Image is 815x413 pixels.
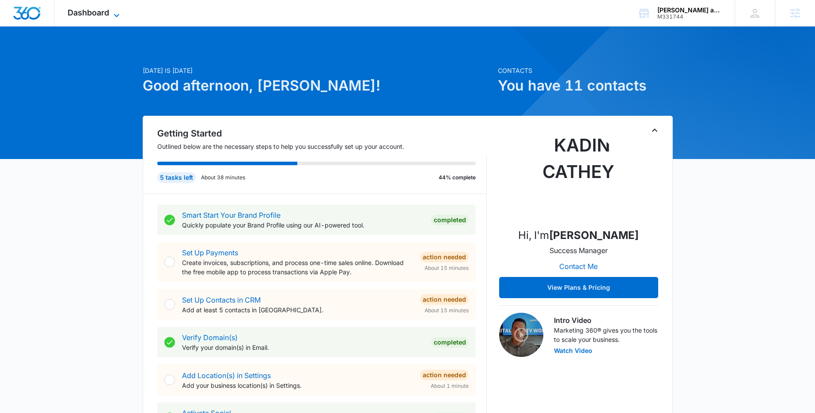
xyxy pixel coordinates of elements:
p: [DATE] is [DATE] [143,66,493,75]
h2: Getting Started [157,127,487,140]
p: About 38 minutes [201,174,245,182]
span: About 15 minutes [425,264,469,272]
span: Dashboard [68,8,109,17]
a: Verify Domain(s) [182,333,238,342]
div: account name [657,7,722,14]
div: Completed [431,337,469,348]
p: Outlined below are the necessary steps to help you successfully set up your account. [157,142,487,151]
span: About 1 minute [431,382,469,390]
a: Set Up Payments [182,248,238,257]
div: Domain: [DOMAIN_NAME] [23,23,97,30]
button: View Plans & Pricing [499,277,658,298]
p: Add your business location(s) in Settings. [182,381,413,390]
img: Kadin Cathey [534,132,623,220]
a: Smart Start Your Brand Profile [182,211,281,220]
img: Intro Video [499,313,543,357]
div: Action Needed [420,370,469,380]
div: Keywords by Traffic [98,52,149,58]
p: 44% complete [439,174,476,182]
img: tab_domain_overview_orange.svg [24,51,31,58]
p: Quickly populate your Brand Profile using our AI-powered tool. [182,220,424,230]
button: Watch Video [554,348,592,354]
div: account id [657,14,722,20]
div: Action Needed [420,294,469,305]
span: About 15 minutes [425,307,469,314]
h1: Good afternoon, [PERSON_NAME]! [143,75,493,96]
p: Verify your domain(s) in Email. [182,343,424,352]
button: Toggle Collapse [649,125,660,136]
div: 5 tasks left [157,172,196,183]
strong: [PERSON_NAME] [549,229,639,242]
h1: You have 11 contacts [498,75,673,96]
div: Domain Overview [34,52,79,58]
p: Marketing 360® gives you the tools to scale your business. [554,326,658,344]
p: Create invoices, subscriptions, and process one-time sales online. Download the free mobile app t... [182,258,413,277]
h3: Intro Video [554,315,658,326]
p: Hi, I'm [518,227,639,243]
img: tab_keywords_by_traffic_grey.svg [88,51,95,58]
a: Set Up Contacts in CRM [182,296,261,304]
div: v 4.0.25 [25,14,43,21]
img: logo_orange.svg [14,14,21,21]
p: Contacts [498,66,673,75]
p: Add at least 5 contacts in [GEOGRAPHIC_DATA]. [182,305,413,314]
button: Contact Me [550,256,607,277]
p: Success Manager [550,245,608,256]
img: website_grey.svg [14,23,21,30]
div: Completed [431,215,469,225]
div: Action Needed [420,252,469,262]
a: Add Location(s) in Settings [182,371,271,380]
